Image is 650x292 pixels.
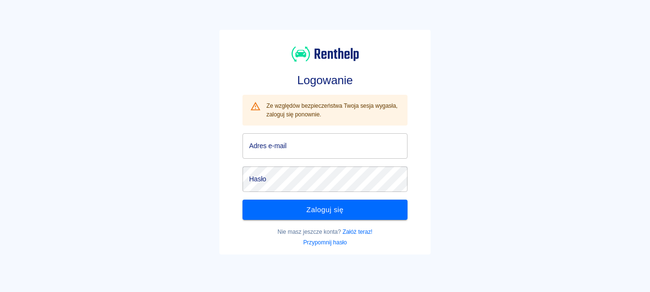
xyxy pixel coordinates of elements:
[343,229,372,235] a: Załóż teraz!
[242,74,408,87] h3: Logowanie
[303,239,347,246] a: Przypomnij hasło
[242,200,408,220] button: Zaloguj się
[267,98,400,123] div: Ze względów bezpieczeństwa Twoja sesja wygasła, zaloguj się ponownie.
[292,45,359,63] img: Renthelp logo
[242,228,408,236] p: Nie masz jeszcze konta?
